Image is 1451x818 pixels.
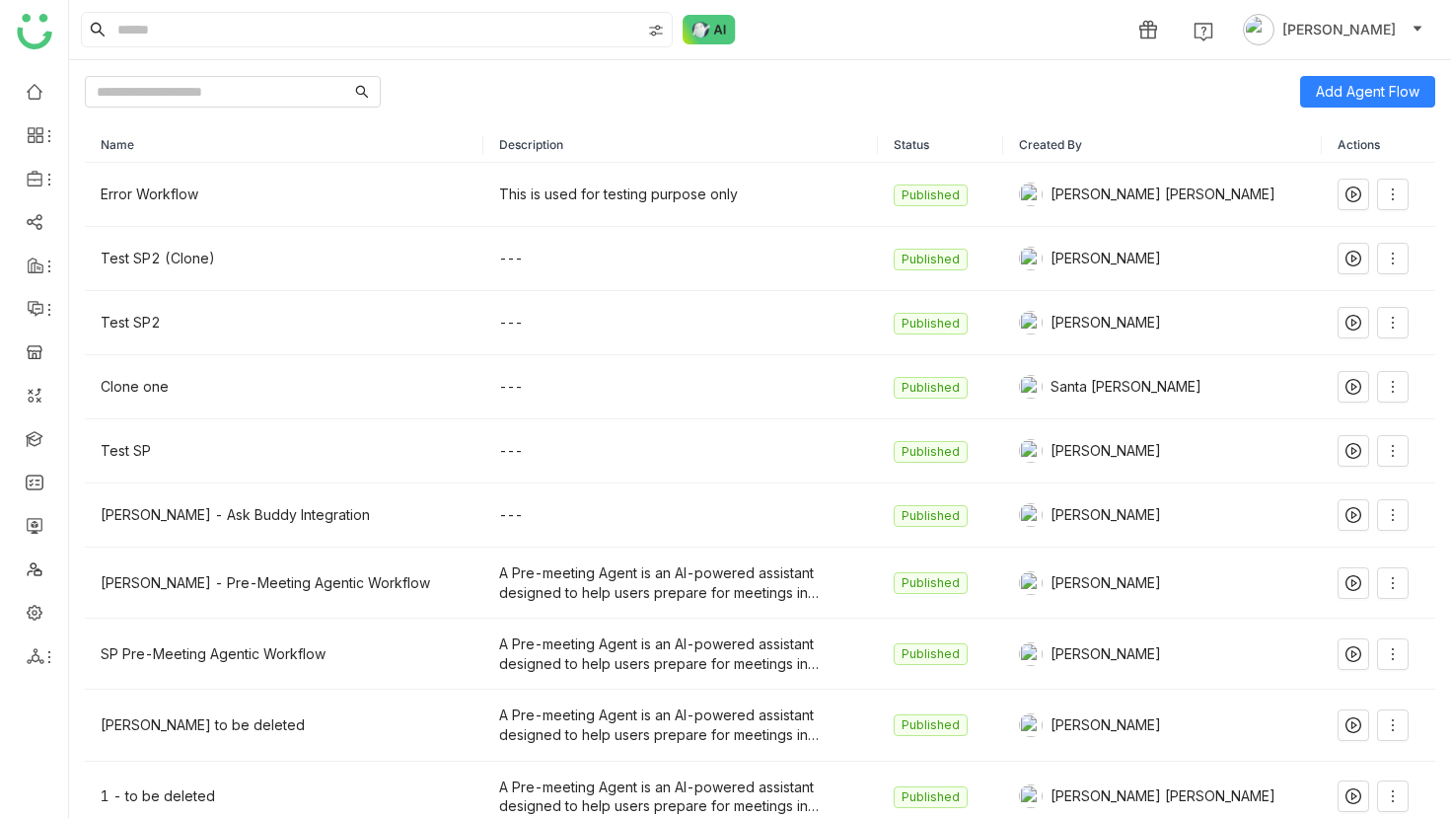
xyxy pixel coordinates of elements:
span: [PERSON_NAME] [PERSON_NAME] [1051,785,1275,807]
div: [PERSON_NAME] - Pre-Meeting Agentic Workflow [101,572,468,594]
img: search-type.svg [648,23,664,38]
img: ask-buddy-normal.svg [683,15,736,44]
th: Actions [1322,127,1435,163]
nz-tag: Published [894,714,968,736]
span: Santa [PERSON_NAME] [1051,376,1201,398]
nz-tag: Published [894,313,968,335]
nz-tag: Published [894,249,968,270]
div: A Pre-meeting Agent is an AI-powered assistant designed to help users prepare for meetings in adv... [499,634,862,673]
img: 684fd8469a55a50394c15cbc [1019,439,1043,463]
div: --- [499,313,862,333]
span: [PERSON_NAME] [1051,714,1161,736]
img: 684a956282a3912df7c0cc3a [1019,375,1043,399]
div: SP Pre-Meeting Agentic Workflow [101,643,468,665]
img: 684a959c82a3912df7c0cd23 [1019,784,1043,808]
div: Error Workflow [101,184,468,205]
nz-tag: Published [894,643,968,665]
img: 6860d480bc89cb0674c8c7e9 [1019,503,1043,527]
nz-tag: Published [894,441,968,463]
div: [PERSON_NAME] - Ask Buddy Integration [101,504,468,526]
img: 6860d480bc89cb0674c8c7e9 [1019,571,1043,595]
img: 684a959c82a3912df7c0cd23 [1019,183,1043,206]
span: [PERSON_NAME] [1051,643,1161,665]
nz-tag: Published [894,505,968,527]
div: Clone one [101,376,468,398]
span: Add Agent Flow [1316,81,1419,103]
div: --- [499,249,862,268]
span: [PERSON_NAME] [1051,312,1161,334]
span: [PERSON_NAME] [1051,440,1161,462]
div: [PERSON_NAME] to be deleted [101,714,468,736]
div: --- [499,377,862,397]
div: A Pre-meeting Agent is an AI-powered assistant designed to help users prepare for meetings in adv... [499,778,862,816]
div: --- [499,505,862,525]
img: 684fd8469a55a50394c15cbc [1019,311,1043,335]
nz-tag: Published [894,572,968,594]
div: This is used for testing purpose only [499,185,862,204]
th: Description [483,127,878,163]
th: Created By [1003,127,1322,163]
div: --- [499,441,862,461]
nz-tag: Published [894,377,968,399]
th: Name [85,127,483,163]
nz-tag: Published [894,185,968,206]
div: Test SP2 [101,312,468,334]
span: [PERSON_NAME] [1282,19,1396,40]
nz-tag: Published [894,786,968,808]
span: [PERSON_NAME] [1051,504,1161,526]
div: 1 - to be deleted [101,785,468,807]
img: help.svg [1194,22,1213,41]
th: Status [878,127,1003,163]
span: [PERSON_NAME] [PERSON_NAME] [1051,184,1275,205]
div: A Pre-meeting Agent is an AI-powered assistant designed to help users prepare for meetings in adv... [499,563,862,602]
img: 6860d480bc89cb0674c8c7e9 [1019,713,1043,737]
div: A Pre-meeting Agent is an AI-powered assistant designed to help users prepare for meetings in adv... [499,706,862,744]
div: Test SP2 (Clone) [101,248,468,269]
img: 684fd8469a55a50394c15cbc [1019,642,1043,666]
img: avatar [1243,14,1274,45]
div: Test SP [101,440,468,462]
button: [PERSON_NAME] [1239,14,1427,45]
span: [PERSON_NAME] [1051,572,1161,594]
img: 6860d480bc89cb0674c8c7e9 [1019,247,1043,270]
span: [PERSON_NAME] [1051,248,1161,269]
img: logo [17,14,52,49]
button: Add Agent Flow [1300,76,1435,108]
